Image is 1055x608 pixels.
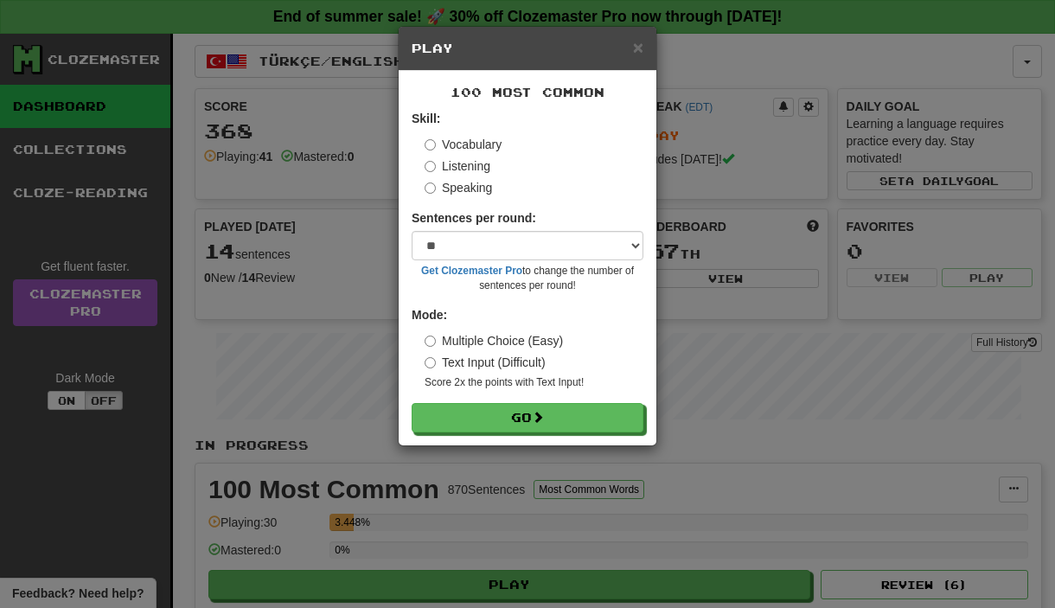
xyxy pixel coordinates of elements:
[425,336,436,347] input: Multiple Choice (Easy)
[412,264,643,293] small: to change the number of sentences per round!
[412,40,643,57] h5: Play
[425,354,546,371] label: Text Input (Difficult)
[425,375,643,390] small: Score 2x the points with Text Input !
[412,209,536,227] label: Sentences per round:
[421,265,522,277] a: Get Clozemaster Pro
[425,332,563,349] label: Multiple Choice (Easy)
[425,139,436,150] input: Vocabulary
[425,136,502,153] label: Vocabulary
[412,308,447,322] strong: Mode:
[633,37,643,57] span: ×
[425,182,436,194] input: Speaking
[425,357,436,368] input: Text Input (Difficult)
[425,157,490,175] label: Listening
[412,403,643,432] button: Go
[425,161,436,172] input: Listening
[633,38,643,56] button: Close
[412,112,440,125] strong: Skill:
[425,179,492,196] label: Speaking
[451,85,604,99] span: 100 Most Common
